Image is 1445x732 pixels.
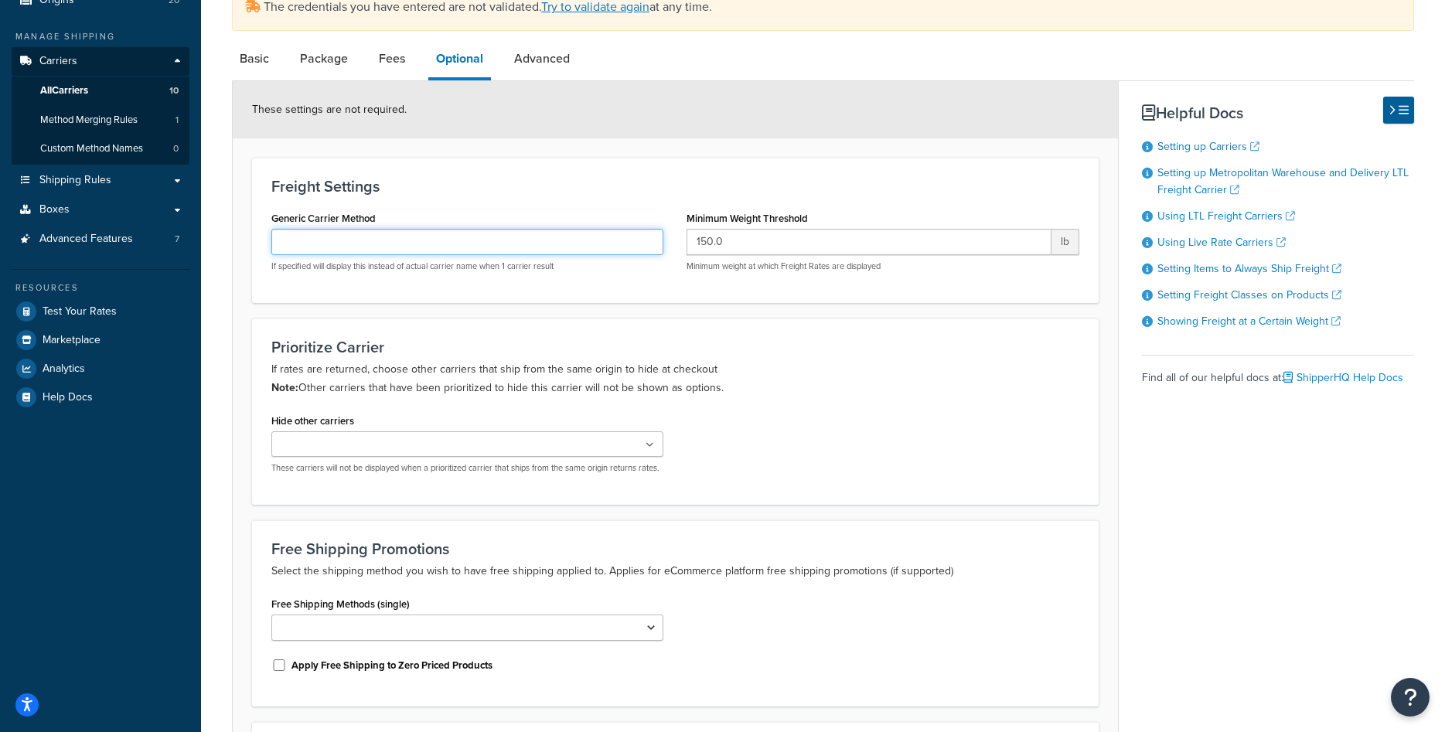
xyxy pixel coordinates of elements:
[1157,208,1295,224] a: Using LTL Freight Carriers
[687,260,1079,272] p: Minimum weight at which Freight Rates are displayed
[12,47,189,165] li: Carriers
[12,196,189,224] a: Boxes
[271,213,376,224] label: Generic Carrier Method
[428,40,491,80] a: Optional
[43,363,85,376] span: Analytics
[39,55,77,68] span: Carriers
[39,203,70,216] span: Boxes
[1142,104,1414,121] h3: Helpful Docs
[371,40,413,77] a: Fees
[271,598,410,610] label: Free Shipping Methods (single)
[1391,678,1430,717] button: Open Resource Center
[12,355,189,383] a: Analytics
[1283,369,1403,386] a: ShipperHQ Help Docs
[12,298,189,325] a: Test Your Rates
[39,174,111,187] span: Shipping Rules
[1157,138,1259,155] a: Setting up Carriers
[271,415,354,427] label: Hide other carriers
[1157,313,1341,329] a: Showing Freight at a Certain Weight
[1051,229,1079,255] span: lb
[40,84,88,97] span: All Carriers
[173,142,179,155] span: 0
[1157,260,1341,277] a: Setting Items to Always Ship Freight
[271,178,1079,195] h3: Freight Settings
[43,305,117,318] span: Test Your Rates
[271,380,298,396] b: Note:
[176,114,179,127] span: 1
[291,659,492,672] label: Apply Free Shipping to Zero Priced Products
[12,47,189,76] a: Carriers
[40,114,138,127] span: Method Merging Rules
[232,40,277,77] a: Basic
[1142,355,1414,389] div: Find all of our helpful docs at:
[175,233,179,246] span: 7
[12,326,189,354] a: Marketplace
[292,40,356,77] a: Package
[271,462,663,474] p: These carriers will not be displayed when a prioritized carrier that ships from the same origin r...
[506,40,578,77] a: Advanced
[12,166,189,195] a: Shipping Rules
[252,101,407,117] span: These settings are not required.
[1383,97,1414,124] button: Hide Help Docs
[12,383,189,411] a: Help Docs
[271,562,1079,580] p: Select the shipping method you wish to have free shipping applied to. Applies for eCommerce platf...
[12,134,189,163] a: Custom Method Names0
[12,225,189,254] a: Advanced Features7
[271,540,1079,557] h3: Free Shipping Promotions
[271,260,663,272] p: If specified will display this instead of actual carrier name when 1 carrier result
[43,391,93,404] span: Help Docs
[1157,234,1286,250] a: Using Live Rate Carriers
[271,360,1079,397] p: If rates are returned, choose other carriers that ship from the same origin to hide at checkout O...
[12,225,189,254] li: Advanced Features
[12,106,189,134] li: Method Merging Rules
[12,134,189,163] li: Custom Method Names
[39,233,133,246] span: Advanced Features
[12,106,189,134] a: Method Merging Rules1
[12,281,189,295] div: Resources
[687,213,808,224] label: Minimum Weight Threshold
[12,77,189,105] a: AllCarriers10
[1157,165,1409,198] a: Setting up Metropolitan Warehouse and Delivery LTL Freight Carrier
[12,30,189,43] div: Manage Shipping
[271,339,1079,356] h3: Prioritize Carrier
[1157,287,1341,303] a: Setting Freight Classes on Products
[43,334,101,347] span: Marketplace
[40,142,143,155] span: Custom Method Names
[169,84,179,97] span: 10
